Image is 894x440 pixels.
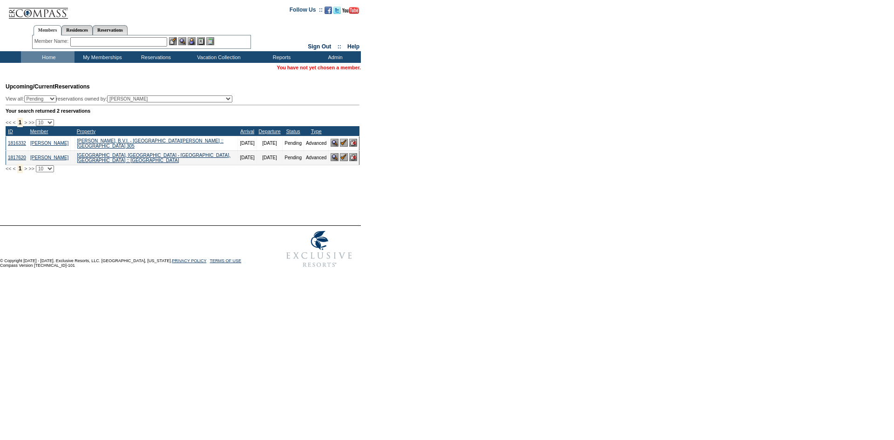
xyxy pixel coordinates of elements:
a: ID [8,129,13,134]
span: << [6,120,11,125]
img: Exclusive Resorts [278,226,361,272]
a: Reservations [93,25,128,35]
a: Status [286,129,300,134]
a: [PERSON_NAME] [30,155,68,160]
span: < [13,120,15,125]
a: Sign Out [308,43,331,50]
img: View Reservation [331,139,339,147]
a: Residences [61,25,93,35]
span: 1 [17,164,23,173]
img: View [178,37,186,45]
a: [GEOGRAPHIC_DATA], [GEOGRAPHIC_DATA] - [GEOGRAPHIC_DATA], [GEOGRAPHIC_DATA] :: [GEOGRAPHIC_DATA] [77,153,230,163]
span: << [6,166,11,171]
td: [DATE] [257,150,282,165]
img: b_edit.gif [169,37,177,45]
td: Admin [307,51,361,63]
a: Member [30,129,48,134]
div: View all: reservations owned by: [6,95,237,102]
img: Subscribe to our YouTube Channel [342,7,359,14]
td: [DATE] [257,136,282,150]
div: Member Name: [34,37,70,45]
td: [DATE] [238,150,257,165]
a: PRIVACY POLICY [172,258,206,263]
td: Advanced [304,136,328,150]
a: Departure [258,129,280,134]
img: Cancel Reservation [349,139,357,147]
a: Arrival [240,129,254,134]
img: Follow us on Twitter [333,7,341,14]
img: Reservations [197,37,205,45]
span: You have not yet chosen a member. [277,65,361,70]
a: Members [34,25,62,35]
a: [PERSON_NAME], B.V.I. - [GEOGRAPHIC_DATA][PERSON_NAME] :: [GEOGRAPHIC_DATA] 305 [77,138,223,149]
a: 1816332 [8,141,26,146]
img: Impersonate [188,37,196,45]
span: >> [28,166,34,171]
a: 1817620 [8,155,26,160]
div: Your search returned 2 reservations [6,108,359,114]
span: > [24,166,27,171]
a: Follow us on Twitter [333,9,341,15]
a: Type [311,129,322,134]
img: Become our fan on Facebook [325,7,332,14]
td: Follow Us :: [290,6,323,17]
img: b_calculator.gif [206,37,214,45]
span: >> [28,120,34,125]
span: Upcoming/Current [6,83,54,90]
span: :: [338,43,341,50]
td: [DATE] [238,136,257,150]
td: Pending [283,136,304,150]
span: > [24,120,27,125]
img: View Reservation [331,153,339,161]
a: [PERSON_NAME] [30,141,68,146]
a: Become our fan on Facebook [325,9,332,15]
td: Reports [254,51,307,63]
a: TERMS OF USE [210,258,242,263]
img: Confirm Reservation [340,153,348,161]
td: Advanced [304,150,328,165]
a: Subscribe to our YouTube Channel [342,9,359,15]
td: Pending [283,150,304,165]
td: Reservations [128,51,182,63]
span: < [13,166,15,171]
td: My Memberships [74,51,128,63]
a: Property [77,129,95,134]
a: Help [347,43,359,50]
img: Confirm Reservation [340,139,348,147]
td: Home [21,51,74,63]
img: Cancel Reservation [349,153,357,161]
span: 1 [17,118,23,127]
td: Vacation Collection [182,51,254,63]
span: Reservations [6,83,90,90]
